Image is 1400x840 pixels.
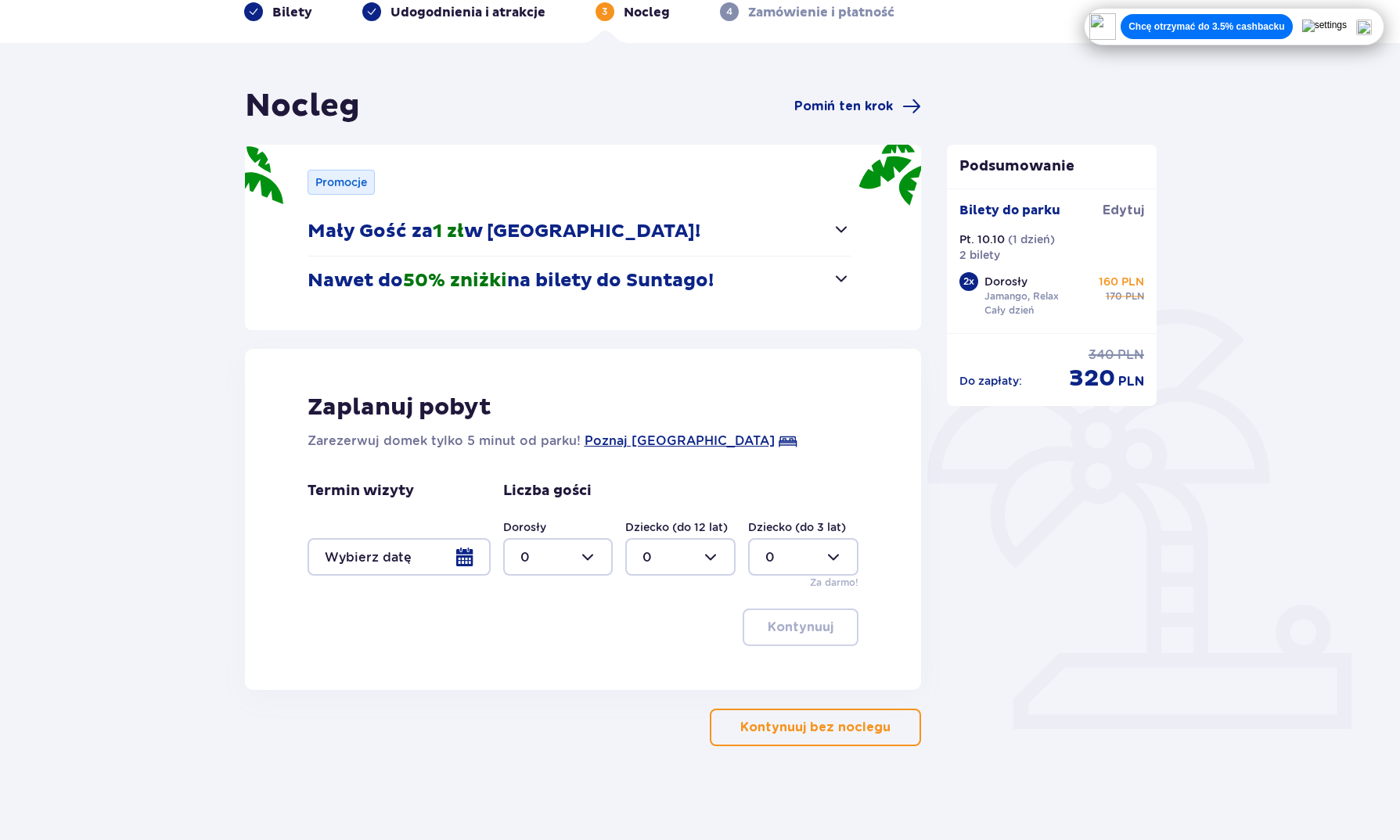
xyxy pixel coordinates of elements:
a: Poznaj [GEOGRAPHIC_DATA] [585,432,775,451]
button: Kontynuuj bez noclegu [710,709,921,746]
span: 320 [1069,364,1115,393]
p: Zarezerwuj domek tylko 5 minut od parku! [308,432,581,451]
label: Dziecko (do 12 lat) [625,519,728,535]
div: 3Nocleg [596,2,670,21]
h1: Nocleg [245,87,360,126]
p: 2 bilety [959,247,1000,263]
p: Dorosły [984,274,1028,289]
p: Zamówienie i płatność [748,4,894,21]
button: Mały Gość za1 złw [GEOGRAPHIC_DATA]! [308,207,851,256]
div: 2 x [959,272,978,291]
p: Nawet do na bilety do Suntago! [308,269,714,293]
p: Pt. 10.10 [959,232,1005,247]
span: PLN [1117,346,1144,364]
p: Kontynuuj [768,619,833,636]
p: Bilety do parku [959,202,1060,219]
span: PLN [1118,373,1144,390]
button: Kontynuuj [743,608,858,646]
p: Kontynuuj bez noclegu [740,719,891,736]
p: Podsumowanie [947,157,1157,176]
span: 1 zł [433,220,464,243]
span: PLN [1125,289,1144,303]
p: Jamango, Relax [984,289,1059,303]
p: Termin wizyty [308,482,414,501]
p: ( 1 dzień ) [1008,232,1055,247]
label: Dorosły [503,519,546,535]
p: 160 PLN [1099,274,1144,289]
span: 340 [1089,346,1114,364]
span: Edytuj [1103,202,1144,219]
div: Udogodnienia i atrakcje [362,2,545,21]
a: Pomiń ten krok [794,97,921,116]
span: 50% zniżki [403,269,507,293]
p: Bilety [272,4,312,21]
p: Za darmo! [810,576,858,590]
p: 4 [726,5,732,19]
p: Do zapłaty : [959,373,1022,389]
p: Udogodnienia i atrakcje [390,4,545,21]
span: Pomiń ten krok [794,98,893,115]
span: 170 [1106,289,1122,303]
div: Bilety [244,2,312,21]
p: Nocleg [624,4,670,21]
p: Zaplanuj pobyt [308,393,491,422]
p: Cały dzień [984,303,1034,318]
label: Dziecko (do 3 lat) [748,519,846,535]
div: 4Zamówienie i płatność [720,2,894,21]
p: Liczba gości [503,482,592,501]
button: Nawet do50% zniżkina bilety do Suntago! [308,257,851,305]
p: Promocje [315,174,367,190]
p: 3 [602,5,607,19]
p: Mały Gość za w [GEOGRAPHIC_DATA]! [308,220,700,243]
